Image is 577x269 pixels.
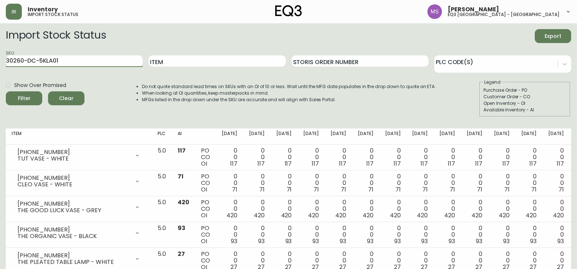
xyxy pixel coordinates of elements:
[249,173,265,193] div: 0 0
[427,4,442,19] img: 1b6e43211f6f3cc0b0729c9049b8e7af
[142,96,436,103] li: MFGs listed in the drop down under the SKU are accurate and will align with Sales Portal.
[201,173,210,193] div: PO CO
[385,225,401,245] div: 0 0
[504,185,510,194] span: 71
[331,225,346,245] div: 0 0
[366,159,374,168] span: 117
[476,237,482,245] span: 93
[406,128,434,145] th: [DATE]
[243,128,270,145] th: [DATE]
[450,185,455,194] span: 71
[548,199,564,219] div: 0 0
[412,225,428,245] div: 0 0
[18,94,31,103] div: Filter
[17,149,130,155] div: [PHONE_NUMBER]
[6,29,106,43] h2: Import Stock Status
[444,211,455,219] span: 420
[477,185,482,194] span: 71
[178,224,185,232] span: 93
[558,185,564,194] span: 71
[28,7,58,12] span: Inventory
[530,237,537,245] span: 93
[521,225,537,245] div: 0 0
[541,32,565,41] span: Export
[553,211,564,219] span: 420
[548,173,564,193] div: 0 0
[297,128,325,145] th: [DATE]
[412,199,428,219] div: 0 0
[275,5,302,17] img: logo
[461,128,488,145] th: [DATE]
[325,128,352,145] th: [DATE]
[201,147,210,167] div: PO CO
[17,259,130,265] div: THE PLEATED TABLE LAMP - WHITE
[494,147,510,167] div: 0 0
[28,12,78,17] h5: import stock status
[222,173,237,193] div: 0 0
[439,225,455,245] div: 0 0
[172,128,195,145] th: AI
[285,159,292,168] span: 117
[12,199,146,215] div: [PHONE_NUMBER]THE GOOD LUCK VASE - GREY
[281,211,292,219] span: 420
[439,199,455,219] div: 0 0
[178,250,185,258] span: 27
[420,159,428,168] span: 117
[494,225,510,245] div: 0 0
[448,159,455,168] span: 117
[201,225,210,245] div: PO CO
[385,147,401,167] div: 0 0
[439,173,455,193] div: 0 0
[12,147,146,163] div: [PHONE_NUMBER]TUT VASE - WHITE
[494,199,510,219] div: 0 0
[467,147,482,167] div: 0 0
[379,128,407,145] th: [DATE]
[471,211,482,219] span: 420
[222,225,237,245] div: 0 0
[216,128,243,145] th: [DATE]
[249,225,265,245] div: 0 0
[303,225,319,245] div: 0 0
[340,237,346,245] span: 93
[258,237,265,245] span: 93
[152,196,172,222] td: 5.0
[142,83,436,90] li: Do not quote standard lead times on SKUs with an OI of 10 or less. Wait until the MFG date popula...
[483,87,566,94] div: Purchase Order - PO
[339,159,346,168] span: 117
[286,185,292,194] span: 71
[178,172,183,181] span: 71
[313,185,319,194] span: 71
[152,145,172,170] td: 5.0
[439,147,455,167] div: 0 0
[331,199,346,219] div: 0 0
[531,185,537,194] span: 71
[557,159,564,168] span: 117
[303,173,319,193] div: 0 0
[467,199,482,219] div: 0 0
[521,199,537,219] div: 0 0
[6,91,42,105] button: Filter
[17,207,130,214] div: THE GOOD LUCK VASE - GREY
[515,128,543,145] th: [DATE]
[231,237,237,245] span: 93
[276,147,292,167] div: 0 0
[201,211,207,219] span: OI
[526,211,537,219] span: 420
[483,79,501,86] legend: Legend
[257,159,265,168] span: 117
[201,185,207,194] span: OI
[276,199,292,219] div: 0 0
[254,211,265,219] span: 420
[535,29,571,43] button: Export
[385,199,401,219] div: 0 0
[230,159,237,168] span: 117
[368,185,374,194] span: 71
[385,173,401,193] div: 0 0
[201,159,207,168] span: OI
[412,173,428,193] div: 0 0
[12,251,146,267] div: [PHONE_NUMBER]THE PLEATED TABLE LAMP - WHITE
[276,225,292,245] div: 0 0
[232,185,237,194] span: 71
[412,147,428,167] div: 0 0
[448,7,499,12] span: [PERSON_NAME]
